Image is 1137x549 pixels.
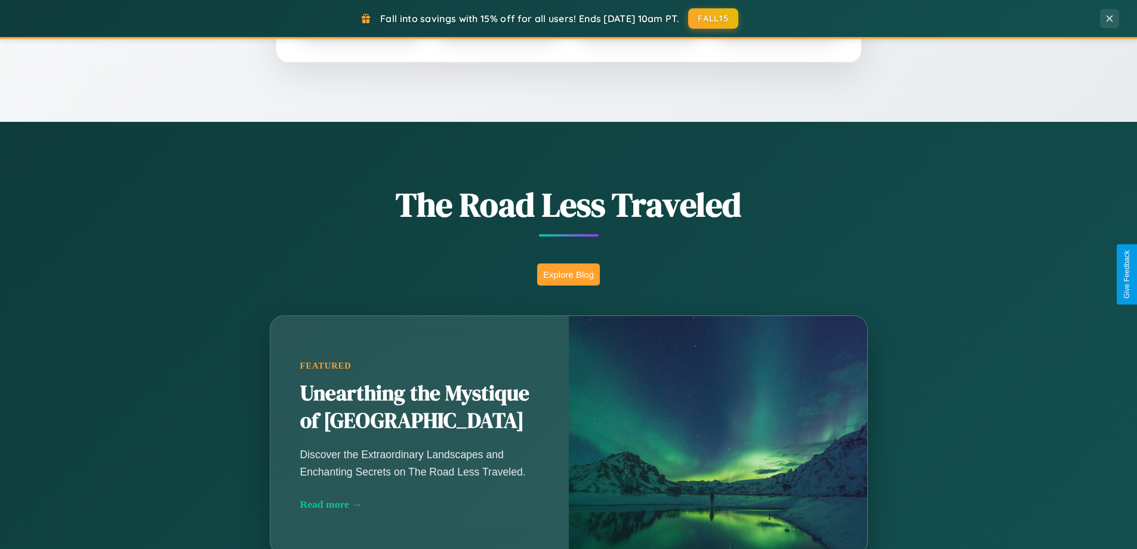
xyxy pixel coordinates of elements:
h2: Unearthing the Mystique of [GEOGRAPHIC_DATA] [300,380,539,435]
div: Give Feedback [1123,250,1131,299]
p: Discover the Extraordinary Landscapes and Enchanting Secrets on The Road Less Traveled. [300,446,539,480]
button: FALL15 [688,8,738,29]
button: Explore Blog [537,263,600,286]
div: Read more → [300,498,539,511]
span: Fall into savings with 15% off for all users! Ends [DATE] 10am PT. [380,13,679,24]
div: Featured [300,361,539,371]
h1: The Road Less Traveled [211,182,927,228]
